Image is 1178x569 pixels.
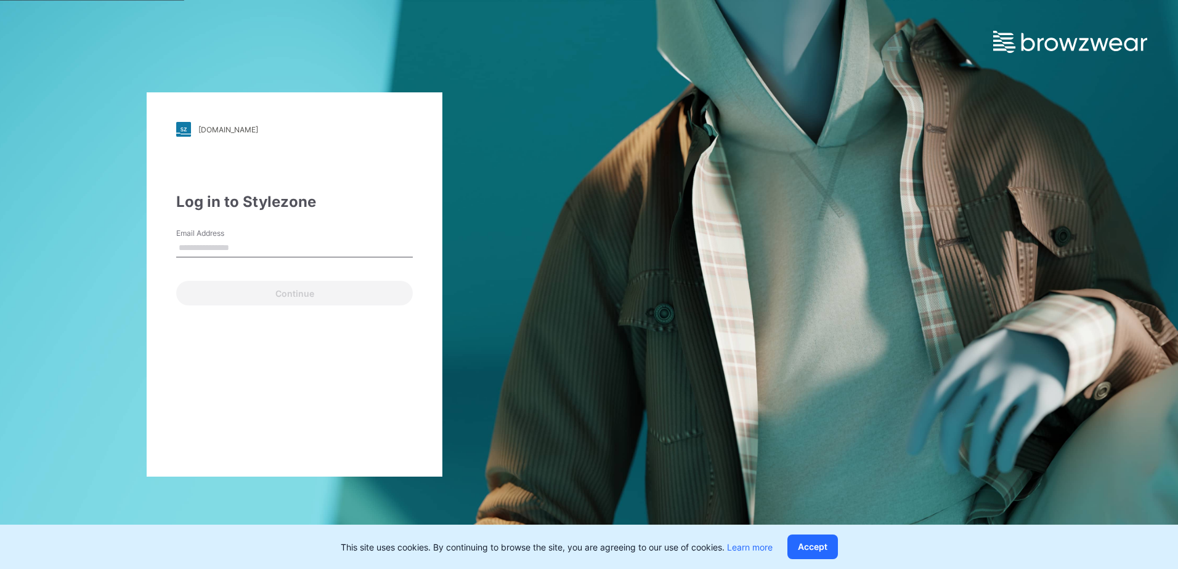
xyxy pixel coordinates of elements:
[787,535,838,559] button: Accept
[176,228,262,239] label: Email Address
[341,541,773,554] p: This site uses cookies. By continuing to browse the site, you are agreeing to our use of cookies.
[176,122,413,137] a: [DOMAIN_NAME]
[176,191,413,213] div: Log in to Stylezone
[198,125,258,134] div: [DOMAIN_NAME]
[993,31,1147,53] img: browzwear-logo.e42bd6dac1945053ebaf764b6aa21510.svg
[727,542,773,552] a: Learn more
[176,122,191,137] img: stylezone-logo.562084cfcfab977791bfbf7441f1a819.svg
